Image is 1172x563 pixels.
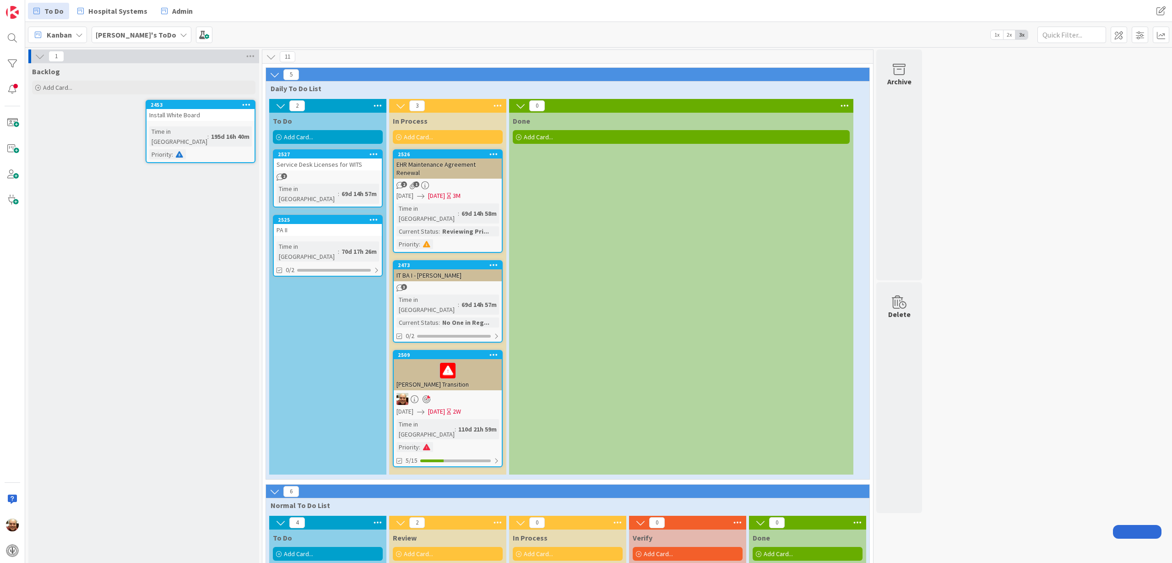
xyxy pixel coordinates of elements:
div: 2453 [151,102,255,108]
div: 69d 14h 58m [459,208,499,219]
div: Time in [GEOGRAPHIC_DATA] [277,184,338,204]
span: In Process [513,533,548,542]
b: [PERSON_NAME]'s ToDo [96,30,176,39]
img: Ed [396,393,408,405]
div: Reviewing Pri... [440,226,491,236]
div: 2W [453,407,461,416]
span: Add Card... [404,550,433,558]
span: 6 [283,486,299,497]
img: Ed [6,519,19,531]
div: Current Status [396,317,439,328]
div: 2525PA II [274,216,382,236]
span: 0/2 [406,331,414,341]
div: Time in [GEOGRAPHIC_DATA] [149,126,207,147]
span: 5/15 [406,456,418,465]
div: 70d 17h 26m [339,246,379,257]
div: 2453Install White Board [146,101,255,121]
span: Add Card... [524,133,553,141]
div: No One in Reg... [440,317,492,328]
span: 2x [1003,30,1015,39]
span: In Process [393,116,428,126]
a: Admin [156,3,198,19]
span: Add Card... [284,133,313,141]
div: 2525 [274,216,382,224]
span: : [338,189,339,199]
div: Delete [888,309,911,320]
span: : [458,208,459,219]
span: [DATE] [428,191,445,201]
span: Daily To Do List [271,84,858,93]
span: 1 [413,181,419,187]
div: 2526 [394,150,502,159]
div: 2473 [398,262,502,268]
div: 2525 [278,217,382,223]
span: : [439,226,440,236]
div: Time in [GEOGRAPHIC_DATA] [396,419,455,439]
div: 2473 [394,261,502,269]
span: Hospital Systems [88,5,147,16]
span: 0 [769,517,785,528]
div: Time in [GEOGRAPHIC_DATA] [396,295,458,315]
span: [DATE] [396,191,413,201]
span: Add Card... [284,550,313,558]
div: 2509[PERSON_NAME] Transition [394,351,502,390]
span: Add Card... [764,550,793,558]
span: : [207,131,209,142]
div: 2527 [274,150,382,159]
div: 2453 [146,101,255,109]
span: : [172,149,173,159]
span: Add Card... [43,83,72,92]
div: 110d 21h 59m [456,424,499,434]
span: Backlog [32,67,60,76]
div: Install White Board [146,109,255,121]
span: 2 [401,181,407,187]
span: To Do [273,116,292,126]
span: 3 [401,284,407,290]
span: 3 [409,100,425,111]
span: 2 [409,517,425,528]
div: 2526EHR Maintenance Agreement Renewal [394,150,502,179]
span: 0 [529,100,545,111]
div: 2509 [398,352,502,358]
span: : [455,424,456,434]
span: 0/2 [286,265,294,275]
div: Current Status [396,226,439,236]
div: Priority [396,239,419,249]
span: 3x [1015,30,1028,39]
span: 11 [280,51,295,62]
span: : [419,239,420,249]
span: Add Card... [644,550,673,558]
div: [PERSON_NAME] Transition [394,359,502,390]
span: Review [393,533,417,542]
div: Archive [887,76,912,87]
div: 195d 16h 40m [209,131,252,142]
span: Verify [633,533,652,542]
div: EHR Maintenance Agreement Renewal [394,159,502,179]
span: [DATE] [396,407,413,416]
span: 5 [283,69,299,80]
input: Quick Filter... [1037,27,1106,43]
div: Service Desk Licenses for WITS [274,159,382,170]
span: : [338,246,339,257]
div: 69d 14h 57m [339,189,379,199]
div: Priority [149,149,172,159]
span: Normal To Do List [271,501,858,510]
span: Kanban [47,29,72,40]
div: 2527 [278,151,382,158]
img: Visit kanbanzone.com [6,6,19,19]
span: 0 [529,517,545,528]
span: 1x [991,30,1003,39]
img: avatar [6,544,19,557]
span: : [458,300,459,310]
div: 2473IT BA I - [PERSON_NAME] [394,261,502,281]
div: Priority [396,442,419,452]
a: To Do [28,3,69,19]
span: To Do [273,533,292,542]
a: Hospital Systems [72,3,153,19]
div: Time in [GEOGRAPHIC_DATA] [277,241,338,262]
span: 2 [281,173,287,179]
div: 69d 14h 57m [459,300,499,310]
span: To Do [44,5,64,16]
div: 2526 [398,151,502,158]
span: Admin [172,5,193,16]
